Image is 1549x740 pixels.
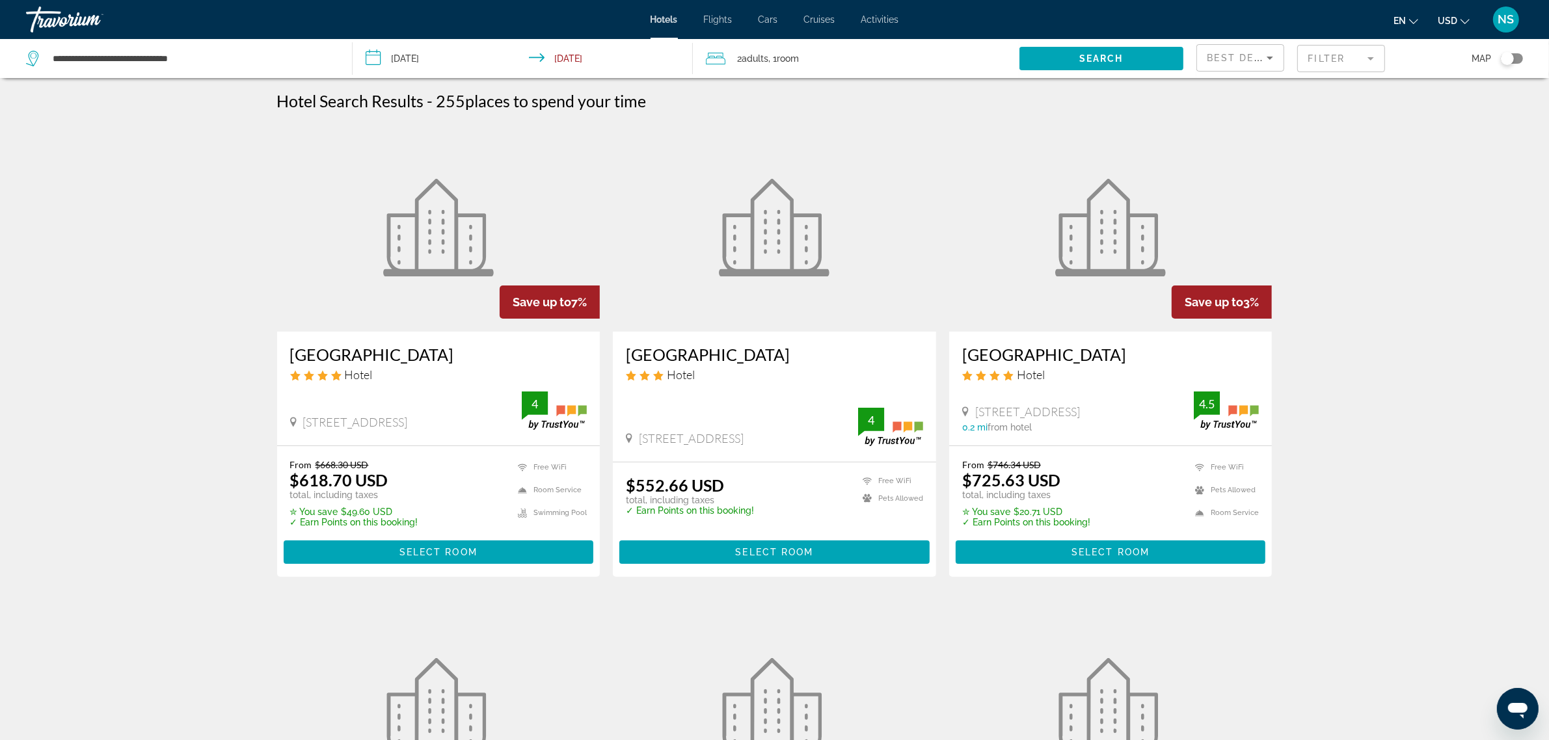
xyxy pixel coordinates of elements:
img: trustyou-badge.svg [858,408,923,446]
p: total, including taxes [626,495,754,505]
a: Travorium [26,3,156,36]
span: USD [1438,16,1457,26]
mat-select: Sort by [1207,50,1273,66]
li: Free WiFi [511,459,587,475]
a: [GEOGRAPHIC_DATA] [290,345,587,364]
div: 3% [1172,285,1272,319]
p: ✓ Earn Points on this booking! [626,505,754,516]
span: Select Room [1071,547,1150,557]
span: From [290,459,312,470]
li: Swimming Pool [511,505,587,521]
p: $49.60 USD [290,507,418,517]
li: Free WiFi [1189,459,1259,475]
span: 0.2 mi [962,422,988,432]
button: Filter [1297,44,1385,73]
img: Hotel image [383,179,494,276]
ins: $552.66 USD [626,475,724,495]
span: ✮ You save [290,507,338,517]
a: Activities [861,14,899,25]
iframe: Button to launch messaging window [1497,688,1539,730]
p: total, including taxes [290,490,418,500]
div: 4 [858,412,884,428]
span: ✮ You save [962,507,1010,517]
span: Best Deals [1207,53,1275,63]
span: Select Room [735,547,813,557]
button: Change currency [1438,11,1470,30]
a: Hotel image [613,124,936,332]
a: Select Room [284,544,594,558]
img: Hotel image [1055,179,1166,276]
li: Pets Allowed [856,493,923,504]
span: [STREET_ADDRESS] [639,431,744,445]
button: Change language [1394,11,1418,30]
p: $20.71 USD [962,507,1090,517]
div: 4 [522,396,548,412]
div: 4.5 [1194,396,1220,412]
img: trustyou-badge.svg [522,391,587,430]
li: Pets Allowed [1189,482,1259,498]
h2: 255 [437,91,647,111]
a: Flights [704,14,733,25]
div: 3 star Hotel [626,367,923,382]
ins: $618.70 USD [290,470,388,490]
span: Hotel [667,367,695,382]
a: Hotels [651,14,678,25]
a: Cruises [804,14,835,25]
p: ✓ Earn Points on this booking! [962,517,1090,527]
span: from hotel [988,422,1032,432]
img: trustyou-badge.svg [1194,391,1259,430]
span: 2 [737,49,768,68]
span: NS [1498,13,1515,26]
a: [GEOGRAPHIC_DATA] [962,345,1259,364]
button: Select Room [284,540,594,564]
button: Travelers: 2 adults, 0 children [693,39,1019,78]
button: Toggle map [1491,53,1523,64]
p: ✓ Earn Points on this booking! [290,517,418,527]
button: Check-in date: Oct 10, 2025 Check-out date: Oct 13, 2025 [353,39,692,78]
a: Select Room [619,544,930,558]
ins: $725.63 USD [962,470,1060,490]
li: Room Service [1189,505,1259,521]
del: $668.30 USD [316,459,369,470]
span: Hotel [1017,367,1045,382]
img: Hotel image [719,179,829,276]
a: Select Room [956,544,1266,558]
span: [STREET_ADDRESS] [975,404,1080,419]
button: Select Room [956,540,1266,564]
h1: Hotel Search Results [277,91,424,111]
del: $746.34 USD [988,459,1041,470]
button: Search [1019,47,1183,70]
span: Map [1472,49,1491,68]
span: en [1394,16,1406,26]
button: User Menu [1489,6,1523,33]
span: Hotel [345,367,373,382]
li: Free WiFi [856,475,923,486]
a: Hotel image [949,124,1273,332]
button: Select Room [619,540,930,564]
span: Save up to [513,295,571,309]
span: - [427,91,433,111]
span: From [962,459,984,470]
div: 4 star Hotel [962,367,1259,382]
span: Room [777,53,799,64]
div: 4 star Hotel [290,367,587,382]
span: Select Room [399,547,478,557]
span: Adults [742,53,768,64]
a: Hotel image [277,124,600,332]
a: [GEOGRAPHIC_DATA] [626,345,923,364]
p: total, including taxes [962,490,1090,500]
a: Cars [759,14,778,25]
li: Room Service [511,482,587,498]
span: Save up to [1185,295,1243,309]
div: 7% [500,285,600,319]
span: Search [1079,53,1124,64]
span: , 1 [768,49,799,68]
